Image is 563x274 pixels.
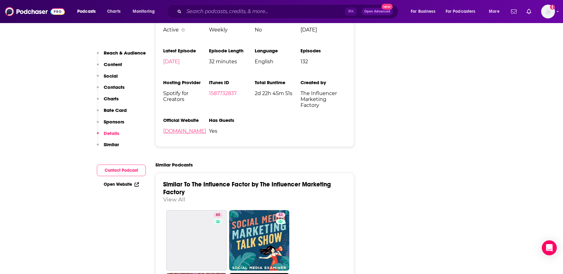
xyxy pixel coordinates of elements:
span: 32 minutes [209,59,255,65]
button: Contacts [97,84,125,96]
button: Show profile menu [541,5,555,18]
span: ⌘ K [345,7,357,16]
button: open menu [73,7,104,17]
button: open menu [128,7,163,17]
p: Sponsors [104,119,124,125]
button: Content [97,61,122,73]
h3: Created by [300,79,346,85]
span: Yes [209,128,255,134]
h3: Hosting Provider [163,79,209,85]
a: 65 [166,210,227,271]
h3: Official Website [163,117,209,123]
img: User Profile [541,5,555,18]
p: Social [104,73,118,79]
a: 1587732837 [209,90,237,96]
h3: Language [255,48,300,54]
img: Podchaser - Follow, Share and Rate Podcasts [5,6,65,17]
a: Similar To The Influence Factor by The Influencer Marketing Factory [163,180,331,196]
button: Charts [97,96,119,107]
button: Open AdvancedNew [362,8,393,15]
button: Sponsors [97,119,124,130]
div: Search podcasts, credits, & more... [173,4,404,19]
div: Active [163,27,209,33]
a: Charts [103,7,124,17]
a: 65 [213,213,223,218]
span: Open Advanced [364,10,390,13]
span: For Business [411,7,435,16]
span: No [255,27,300,33]
svg: Add a profile image [550,5,555,10]
button: Similar [97,142,119,153]
p: Contacts [104,84,125,90]
h2: Similar Podcasts [155,162,193,168]
h3: Episode Length [209,48,255,54]
span: More [489,7,499,16]
button: Details [97,130,119,142]
button: Contact Podcast [97,165,146,176]
p: Content [104,61,122,67]
button: open menu [406,7,443,17]
span: Logged in as KSKristina [541,5,555,18]
span: 2d 22h 45m 51s [255,90,300,96]
div: Open Intercom Messenger [542,240,557,255]
span: 132 [300,59,346,65]
button: Reach & Audience [97,50,146,61]
span: Monitoring [133,7,155,16]
button: Rate Card [97,107,127,119]
p: Reach & Audience [104,50,146,56]
p: Details [104,130,119,136]
a: [DATE] [163,59,180,65]
span: New [381,4,393,10]
span: Podcasts [77,7,96,16]
h3: iTunes ID [209,79,255,85]
span: For Podcasters [446,7,475,16]
span: The Influencer Marketing Factory [300,90,346,108]
button: open menu [442,7,485,17]
h3: Total Runtime [255,79,300,85]
button: Social [97,73,118,84]
p: Charts [104,96,119,102]
a: Show notifications dropdown [524,6,534,17]
span: Charts [107,7,121,16]
a: 62 [276,213,285,218]
a: Show notifications dropdown [509,6,519,17]
h3: Episodes [300,48,346,54]
h3: Latest Episode [163,48,209,54]
a: [DOMAIN_NAME] [163,128,206,134]
span: 65 [216,212,220,218]
p: Rate Card [104,107,127,113]
span: Weekly [209,27,255,33]
a: 62 [229,210,290,271]
span: Spotify for Creators [163,90,209,102]
span: [DATE] [300,27,346,33]
input: Search podcasts, credits, & more... [184,7,345,17]
p: Similar [104,142,119,147]
h3: Has Guests [209,117,255,123]
button: open menu [485,7,507,17]
a: Open Website [104,182,139,187]
a: View All [163,196,185,203]
span: English [255,59,300,65]
span: 62 [278,212,283,218]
